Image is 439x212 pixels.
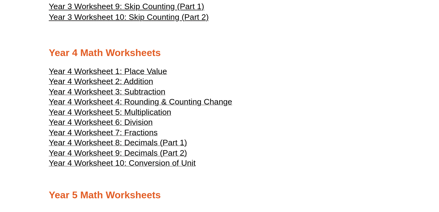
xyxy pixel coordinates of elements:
[49,90,165,96] a: Year 4 Worksheet 3: Subtraction
[49,12,209,22] span: Year 3 Worksheet 10: Skip Counting (Part 2)
[49,118,153,127] span: Year 4 Worksheet 6: Division
[49,67,167,76] span: Year 4 Worksheet 1: Place Value
[49,87,165,96] span: Year 4 Worksheet 3: Subtraction
[49,12,209,23] a: Year 3 Worksheet 10: Skip Counting (Part 2)
[49,110,171,116] a: Year 4 Worksheet 5: Multiplication
[409,156,439,212] iframe: Chat Widget
[49,148,187,157] span: Year 4 Worksheet 9: Decimals (Part 2)
[49,151,187,157] a: Year 4 Worksheet 9: Decimals (Part 2)
[49,138,187,147] span: Year 4 Worksheet 8: Decimals (Part 1)
[49,141,187,147] a: Year 4 Worksheet 8: Decimals (Part 1)
[49,158,196,168] span: Year 4 Worksheet 10: Conversion of Unit
[49,47,390,59] h2: Year 4 Math Worksheets
[49,189,390,202] h2: Year 5 Math Worksheets
[49,79,153,86] a: Year 4 Worksheet 2: Addition
[49,100,232,106] a: Year 4 Worksheet 4: Rounding & Counting Change
[49,108,171,117] span: Year 4 Worksheet 5: Multiplication
[49,97,232,106] span: Year 4 Worksheet 4: Rounding & Counting Change
[49,2,204,11] span: Year 3 Worksheet 9: Skip Counting (Part 1)
[49,161,196,167] a: Year 4 Worksheet 10: Conversion of Unit
[49,128,158,137] span: Year 4 Worksheet 7: Fractions
[49,131,158,137] a: Year 4 Worksheet 7: Fractions
[49,77,153,86] span: Year 4 Worksheet 2: Addition
[49,69,167,76] a: Year 4 Worksheet 1: Place Value
[49,1,204,12] a: Year 3 Worksheet 9: Skip Counting (Part 1)
[49,120,153,126] a: Year 4 Worksheet 6: Division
